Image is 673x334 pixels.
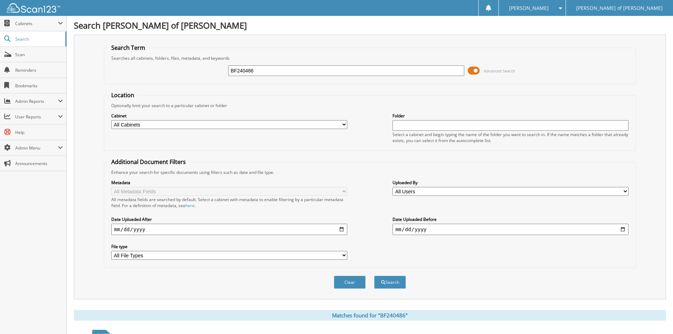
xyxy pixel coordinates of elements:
legend: Additional Document Filters [108,158,189,166]
label: File type [111,244,347,250]
span: [PERSON_NAME] [509,6,549,10]
span: Advanced Search [484,68,515,74]
div: Optionally limit your search to a particular cabinet or folder [108,102,632,109]
div: All metadata fields are searched by default. Select a cabinet with metadata to enable filtering b... [111,197,347,209]
label: Folder [392,113,628,119]
div: Enhance your search for specific documents using filters such as date and file type. [108,169,632,175]
input: start [111,224,347,235]
label: Cabinet [111,113,347,119]
label: Metadata [111,180,347,186]
div: Searches all cabinets, folders, files, metadata, and keywords [108,55,632,61]
a: here [185,203,195,209]
input: end [392,224,628,235]
legend: Search Term [108,44,149,52]
label: Date Uploaded Before [392,216,628,222]
label: Uploaded By [392,180,628,186]
div: Select a cabinet and begin typing the name of the folder you want to search in. If the name match... [392,131,628,143]
img: scan123-logo-white.svg [7,3,60,13]
span: [PERSON_NAME] of [PERSON_NAME] [576,6,663,10]
span: Help [15,129,63,135]
span: Scan [15,52,63,58]
label: Date Uploaded After [111,216,347,222]
span: Admin Menu [15,145,58,151]
span: Bookmarks [15,83,63,89]
div: Matches found for "BF240486" [74,310,666,321]
h1: Search [PERSON_NAME] of [PERSON_NAME] [74,19,666,31]
span: Announcements [15,160,63,166]
span: User Reports [15,114,58,120]
span: Search [15,36,62,42]
button: Search [374,276,406,289]
span: Cabinets [15,20,58,27]
legend: Location [108,91,138,99]
button: Clear [334,276,366,289]
span: Admin Reports [15,98,58,104]
span: Reminders [15,67,63,73]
